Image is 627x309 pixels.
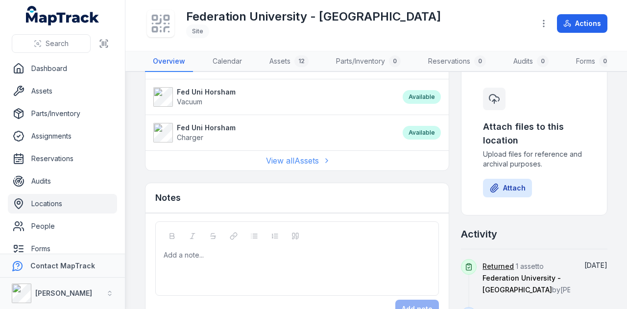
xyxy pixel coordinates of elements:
[266,155,329,166] a: View allAssets
[557,14,607,33] button: Actions
[506,51,556,72] a: Audits0
[177,97,202,106] span: Vacuum
[35,289,92,297] strong: [PERSON_NAME]
[537,55,549,67] div: 0
[8,239,117,259] a: Forms
[153,87,393,107] a: Fed Uni HorshamVacuum
[599,55,611,67] div: 0
[8,59,117,78] a: Dashboard
[177,87,236,97] strong: Fed Uni Horsham
[420,51,494,72] a: Reservations0
[474,55,486,67] div: 0
[177,123,236,133] strong: Fed Uni Horsham
[8,216,117,236] a: People
[482,274,561,294] span: Federation University - [GEOGRAPHIC_DATA]
[8,149,117,168] a: Reservations
[482,262,615,294] span: 1 asset to by [PERSON_NAME]
[26,6,99,25] a: MapTrack
[482,261,514,271] a: Returned
[186,9,441,24] h1: Federation University - [GEOGRAPHIC_DATA]
[145,51,193,72] a: Overview
[46,39,69,48] span: Search
[461,227,497,241] h2: Activity
[12,34,91,53] button: Search
[8,171,117,191] a: Audits
[584,261,607,269] span: [DATE]
[328,51,409,72] a: Parts/Inventory0
[8,126,117,146] a: Assignments
[8,81,117,101] a: Assets
[8,104,117,123] a: Parts/Inventory
[30,261,95,270] strong: Contact MapTrack
[584,261,607,269] time: 9/15/2025, 11:12:40 AM
[8,194,117,214] a: Locations
[262,51,316,72] a: Assets12
[205,51,250,72] a: Calendar
[403,90,441,104] div: Available
[403,126,441,140] div: Available
[483,120,585,147] h3: Attach files to this location
[483,149,585,169] span: Upload files for reference and archival purposes.
[389,55,401,67] div: 0
[568,51,619,72] a: Forms0
[186,24,209,38] div: Site
[153,123,393,143] a: Fed Uni HorshamCharger
[294,55,309,67] div: 12
[155,191,181,205] h3: Notes
[483,179,532,197] button: Attach
[177,133,203,142] span: Charger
